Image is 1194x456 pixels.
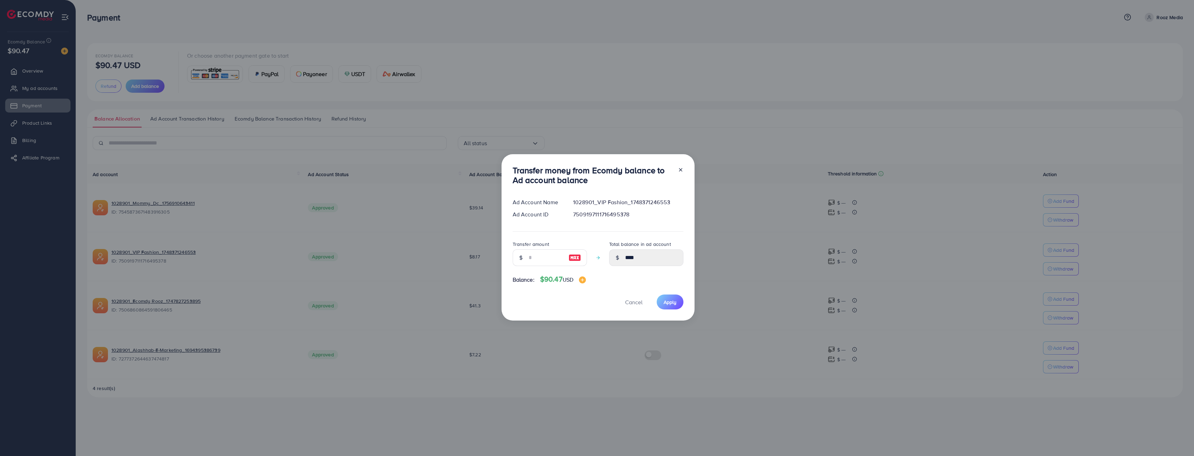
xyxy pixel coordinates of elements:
div: 1028901_VIP Fashion_1748371246553 [567,198,689,206]
div: 7509197111716495378 [567,210,689,218]
label: Total balance in ad account [609,241,671,248]
div: Ad Account ID [507,210,568,218]
label: Transfer amount [513,241,549,248]
iframe: Chat [1164,425,1189,451]
span: USD [563,276,573,283]
h4: $90.47 [540,275,586,284]
span: Balance: [513,276,535,284]
span: Cancel [625,298,642,306]
div: Ad Account Name [507,198,568,206]
button: Cancel [616,295,651,309]
img: image [579,276,586,283]
button: Apply [657,295,683,309]
span: Apply [664,299,676,306]
h3: Transfer money from Ecomdy balance to Ad account balance [513,165,672,185]
img: image [569,254,581,262]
